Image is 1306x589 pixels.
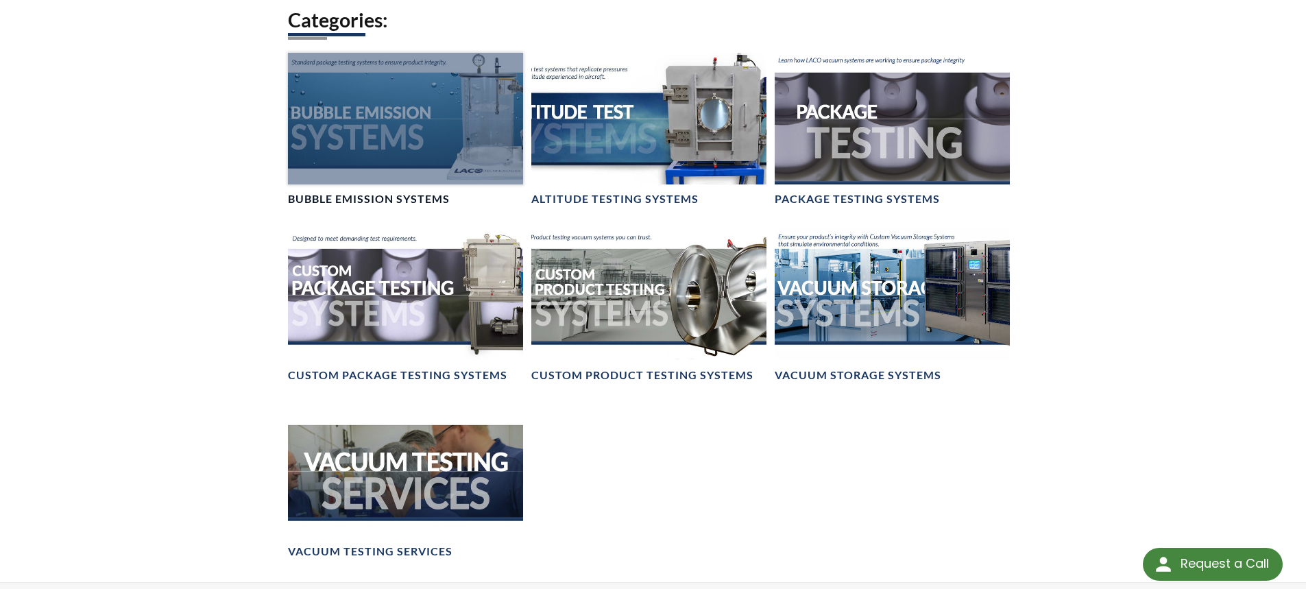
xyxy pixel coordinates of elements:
img: round button [1152,553,1174,575]
a: Vacuum Testing Services headerVacuum Testing Services [288,405,523,560]
h4: Custom Package Testing Systems [288,368,507,383]
a: Custom Product Testing Systems headerCustom Product Testing Systems [531,229,766,383]
a: Header showing package testing systemCustom Package Testing Systems [288,229,523,383]
h4: Vacuum Testing Services [288,544,452,559]
a: Bubble Emission Systems headerBubble Emission Systems [288,53,523,207]
a: Package Testing Systems BannerPackage Testing Systems [775,53,1010,207]
h4: Custom Product Testing Systems [531,368,753,383]
a: Header showing a vacuum storage systemVacuum Storage Systems [775,229,1010,383]
h4: Package Testing Systems [775,192,940,206]
div: Request a Call [1143,548,1283,581]
h4: Vacuum Storage Systems [775,368,941,383]
h2: Categories: [288,8,1019,33]
a: Altitutude Test Systems headerAltitude Testing Systems [531,53,766,207]
div: Request a Call [1181,548,1269,579]
h4: Bubble Emission Systems [288,192,450,206]
h4: Altitude Testing Systems [531,192,699,206]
